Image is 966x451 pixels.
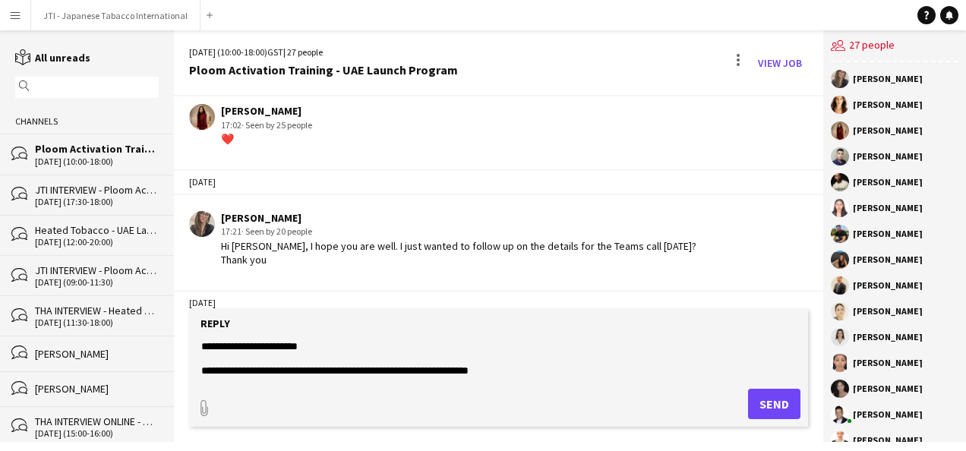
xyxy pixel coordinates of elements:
div: JTI INTERVIEW - Ploom Activation - UAE Launch Program [35,183,159,197]
div: [DATE] (11:30-18:00) [35,317,159,328]
div: 17:02 [221,118,312,132]
div: THA INTERVIEW ONLINE - Heated Tobacco - UAE Launch Program [35,415,159,428]
div: [PERSON_NAME] [35,347,159,361]
a: All unreads [15,51,90,65]
span: · Seen by 25 people [241,119,312,131]
span: · Seen by 20 people [241,225,312,237]
div: [DATE] (10:00-18:00) | 27 people [189,46,458,59]
div: [PERSON_NAME] [221,211,709,225]
div: JTI INTERVIEW - Ploom Activation - UAE Launch Program [35,263,159,277]
div: [PERSON_NAME] [853,410,923,419]
div: [PERSON_NAME] [853,384,923,393]
div: [DATE] (12:00-20:00) [35,237,159,248]
div: [DATE] [174,169,823,195]
label: Reply [200,317,230,330]
div: [PERSON_NAME] [853,436,923,445]
div: [PERSON_NAME] [853,358,923,367]
div: ❤️ [221,132,312,146]
div: [DATE] [174,290,823,316]
div: [PERSON_NAME] [853,152,923,161]
div: THA INTERVIEW - Heated Tobacco - UAE Launch Program [35,304,159,317]
div: [DATE] (17:30-18:00) [35,197,159,207]
div: [PERSON_NAME] [853,281,923,290]
div: Ploom Activation Training - UAE Launch Program [35,142,159,156]
div: 17:21 [221,225,709,238]
div: [PERSON_NAME] [853,126,923,135]
div: [DATE] (09:00-11:30) [35,277,159,288]
div: [PERSON_NAME] [853,255,923,264]
div: [PERSON_NAME] [853,74,923,84]
button: JTI - Japanese Tabacco International [31,1,200,30]
div: [PERSON_NAME] [35,382,159,396]
div: 27 people [831,30,958,62]
span: GST [267,46,283,58]
div: [PERSON_NAME] [853,229,923,238]
div: [PERSON_NAME] [853,307,923,316]
div: [PERSON_NAME] [853,203,923,213]
div: [PERSON_NAME] [853,178,923,187]
div: Ploom Activation Training - UAE Launch Program [189,63,458,77]
div: [DATE] (15:00-16:00) [35,428,159,439]
div: [PERSON_NAME] [221,104,312,118]
div: [PERSON_NAME] [853,333,923,342]
a: View Job [752,51,808,75]
div: Heated Tobacco - UAE Launch Program [35,223,159,237]
div: [PERSON_NAME] [853,100,923,109]
div: Hi [PERSON_NAME], I hope you are well. I just wanted to follow up on the details for the Teams ca... [221,239,709,266]
button: Send [748,389,800,419]
div: [DATE] (10:00-18:00) [35,156,159,167]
